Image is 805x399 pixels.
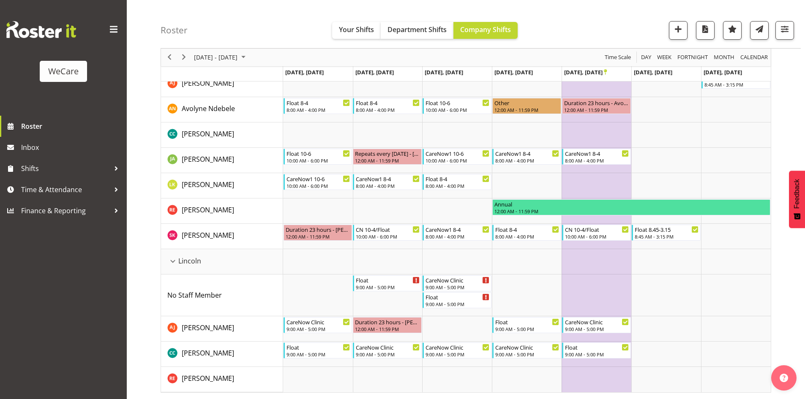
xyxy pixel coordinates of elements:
span: [DATE], [DATE] [634,68,672,76]
td: Saahit Kour resource [161,224,283,249]
span: Your Shifts [339,25,374,34]
button: Download a PDF of the roster according to the set date range. [696,21,715,40]
div: 10:00 AM - 6:00 PM [287,182,350,189]
td: Rachel Els resource [161,198,283,224]
div: Saahit Kour"s event - Float 8.45-3.15 Begin From Saturday, October 25, 2025 at 8:45:00 AM GMT+13:... [632,225,701,241]
button: Timeline Month [712,52,736,63]
span: [DATE], [DATE] [355,68,394,76]
span: Finance & Reporting [21,204,110,217]
div: Float 8-4 [287,98,350,107]
a: [PERSON_NAME] [182,205,234,215]
h4: Roster [161,25,188,35]
div: previous period [162,49,177,66]
div: Duration 23 hours - Avolyne Ndebele [564,98,629,107]
button: Highlight an important date within the roster. [723,21,742,40]
div: 9:00 AM - 5:00 PM [565,326,629,332]
a: No Staff Member [167,290,222,300]
div: 9:00 AM - 5:00 PM [356,351,420,358]
div: CN 10-4/Float [356,225,420,233]
div: 10:00 AM - 6:00 PM [426,106,489,113]
div: 8:00 AM - 4:00 PM [495,157,559,164]
span: Roster [21,120,123,133]
td: Charlotte Courtney resource [161,122,283,148]
div: Amy Johannsen"s event - Duration 23 hours - Amy Johannsen Begin From Tuesday, October 21, 2025 at... [353,317,422,333]
div: CareNow1 8-4 [565,149,629,157]
div: Jane Arps"s event - Repeats every tuesday - Jane Arps Begin From Tuesday, October 21, 2025 at 12:... [353,149,422,165]
a: [PERSON_NAME] [182,230,234,240]
span: Avolyne Ndebele [182,104,235,113]
div: Charlotte Courtney"s event - CareNow Clinic Begin From Tuesday, October 21, 2025 at 9:00:00 AM GM... [353,342,422,358]
div: 12:00 AM - 11:59 PM [564,106,629,113]
div: Annual [494,200,768,208]
span: Month [713,52,735,63]
div: 12:00 AM - 11:59 PM [494,106,559,113]
div: Charlotte Courtney"s event - Float Begin From Monday, October 20, 2025 at 9:00:00 AM GMT+13:00 En... [284,342,352,358]
div: Float [495,318,559,326]
span: Week [656,52,672,63]
div: Jane Arps"s event - CareNow1 8-4 Begin From Thursday, October 23, 2025 at 8:00:00 AM GMT+13:00 En... [492,149,561,165]
button: Next [178,52,190,63]
div: Float 10-6 [426,98,489,107]
button: Feedback - Show survey [789,171,805,228]
div: 9:00 AM - 5:00 PM [426,284,489,290]
a: [PERSON_NAME] [182,129,234,139]
span: [PERSON_NAME] [182,374,234,383]
div: CareNow1 8-4 [426,225,489,233]
span: [DATE], [DATE] [494,68,533,76]
span: [DATE], [DATE] [285,68,324,76]
button: Filter Shifts [775,21,794,40]
div: Jane Arps"s event - CareNow1 10-6 Begin From Wednesday, October 22, 2025 at 10:00:00 AM GMT+13:00... [423,149,491,165]
div: 9:00 AM - 5:00 PM [426,301,489,307]
div: Amy Johannsen"s event - Float Begin From Thursday, October 23, 2025 at 9:00:00 AM GMT+13:00 Ends ... [492,317,561,333]
div: Amy Johannsen"s event - CareNow Clinic Begin From Monday, October 20, 2025 at 9:00:00 AM GMT+13:0... [284,317,352,333]
div: Charlotte Courtney"s event - CareNow Clinic Begin From Wednesday, October 22, 2025 at 9:00:00 AM ... [423,342,491,358]
div: 8:00 AM - 4:00 PM [356,106,420,113]
span: Feedback [793,179,801,209]
div: Amy Johannsen"s event - CareNow Clinic Begin From Friday, October 24, 2025 at 9:00:00 AM GMT+13:0... [562,317,631,333]
div: 9:00 AM - 5:00 PM [426,351,489,358]
button: October 2025 [193,52,249,63]
span: [DATE], [DATE] [564,68,607,76]
div: 8:45 AM - 3:15 PM [704,81,768,88]
div: CareNow Clinic [565,318,629,326]
button: Time Scale [603,52,633,63]
div: Float [426,293,489,301]
img: help-xxl-2.png [780,374,788,382]
a: [PERSON_NAME] [182,323,234,333]
div: Float 8-4 [426,174,489,183]
div: Liandy Kritzinger"s event - CareNow1 8-4 Begin From Tuesday, October 21, 2025 at 8:00:00 AM GMT+1... [353,174,422,190]
div: 9:00 AM - 5:00 PM [287,326,350,332]
a: [PERSON_NAME] [182,373,234,383]
a: Avolyne Ndebele [182,103,235,114]
div: Float 8-4 [495,225,559,233]
div: Avolyne Ndebele"s event - Float 10-6 Begin From Wednesday, October 22, 2025 at 10:00:00 AM GMT+13... [423,98,491,114]
span: Shifts [21,162,110,175]
button: Fortnight [676,52,709,63]
div: Float 8.45-3.15 [635,225,699,233]
div: Charlotte Courtney"s event - CareNow Clinic Begin From Thursday, October 23, 2025 at 9:00:00 AM G... [492,342,561,358]
div: Charlotte Courtney"s event - Float Begin From Friday, October 24, 2025 at 9:00:00 AM GMT+13:00 En... [562,342,631,358]
td: Charlotte Courtney resource [161,342,283,367]
span: Lincoln [178,256,201,266]
div: Avolyne Ndebele"s event - Float 8-4 Begin From Tuesday, October 21, 2025 at 8:00:00 AM GMT+13:00 ... [353,98,422,114]
div: CareNow1 10-6 [287,174,350,183]
div: Other [494,98,559,107]
div: Repeats every [DATE] - [PERSON_NAME] [355,149,420,157]
div: No Staff Member"s event - Float Begin From Wednesday, October 22, 2025 at 9:00:00 AM GMT+13:00 En... [423,292,491,308]
div: Saahit Kour"s event - CN 10-4/Float Begin From Friday, October 24, 2025 at 10:00:00 AM GMT+13:00 ... [562,225,631,241]
a: [PERSON_NAME] [182,348,234,358]
div: Float [565,343,629,351]
div: Float [287,343,350,351]
button: Department Shifts [381,22,453,39]
div: No Staff Member"s event - Float Begin From Tuesday, October 21, 2025 at 9:00:00 AM GMT+13:00 Ends... [353,275,422,291]
div: Liandy Kritzinger"s event - Float 8-4 Begin From Wednesday, October 22, 2025 at 8:00:00 AM GMT+13... [423,174,491,190]
div: Saahit Kour"s event - Duration 23 hours - Saahit Kour Begin From Monday, October 20, 2025 at 12:0... [284,225,352,241]
span: Time Scale [604,52,632,63]
a: [PERSON_NAME] [182,179,234,190]
a: [PERSON_NAME] [182,78,234,88]
div: Avolyne Ndebele"s event - Duration 23 hours - Avolyne Ndebele Begin From Friday, October 24, 2025... [562,98,631,114]
img: Rosterit website logo [6,21,76,38]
